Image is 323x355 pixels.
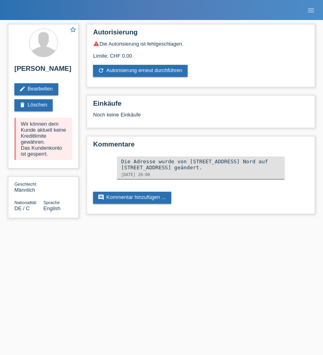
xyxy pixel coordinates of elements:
div: Die Autorisierung ist fehlgeschlagen. [93,40,309,47]
span: Nationalität [14,200,36,205]
span: Sprache [44,200,60,205]
span: Deutschland / C / 01.11.2018 [14,205,30,211]
h2: Kommentare [93,140,309,152]
div: Limite: CHF 0.00 [93,47,309,59]
div: Männlich [14,181,44,193]
i: warning [93,40,99,47]
div: Noch keine Einkäufe [93,112,309,124]
i: comment [98,194,104,201]
div: [DATE] 20:00 [121,172,281,177]
h2: [PERSON_NAME] [14,65,72,77]
i: refresh [98,67,104,74]
a: commentKommentar hinzufügen ... [93,192,171,204]
span: Geschlecht [14,182,36,187]
h2: Autorisierung [93,28,309,40]
i: star_border [69,26,77,33]
a: refreshAutorisierung erneut durchführen [93,65,188,77]
i: edit [19,86,26,92]
h2: Einkäufe [93,100,309,112]
span: English [44,205,61,211]
a: menu [303,8,319,12]
a: editBearbeiten [14,83,58,95]
i: delete [19,102,26,108]
div: Die Adresse wurde von [STREET_ADDRESS] Nord auf [STREET_ADDRESS] geändert. [121,158,281,170]
div: Wir können dem Kunde aktuell keine Kreditlimite gewähren. Das Kundenkonto ist gesperrt. [14,118,72,160]
i: menu [307,6,315,14]
a: star_border [69,26,77,34]
a: deleteLöschen [14,99,53,111]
